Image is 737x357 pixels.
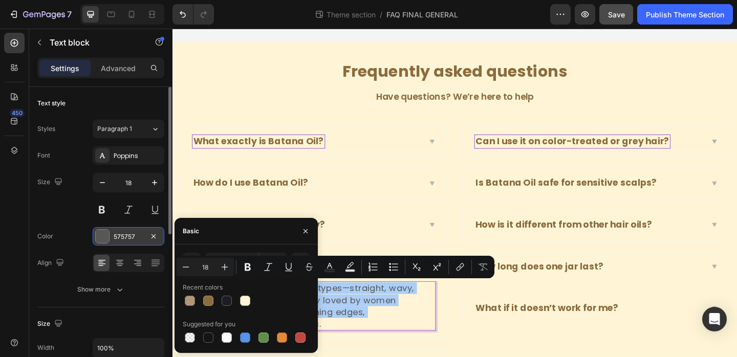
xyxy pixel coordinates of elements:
[185,34,429,58] span: Frequently asked questions
[330,116,540,129] span: Can I use it on color-treated or grey hair?
[22,276,285,327] p: Batana Oil works for all hair types—straight, wavy, curly, coily—and is especially loved by women...
[23,161,147,174] span: How do I use Batana Oil?
[172,4,214,25] div: Undo/Redo
[50,36,137,49] p: Text block
[37,99,66,108] div: Text style
[21,206,167,221] div: Rich Text Editor. Editing area: main
[23,206,166,220] span: Will it make my hair greasy?
[51,63,79,74] p: Settings
[330,206,522,220] span: How is it different from other hair oils?
[328,206,523,221] div: Rich Text Editor. Editing area: main
[93,339,164,357] input: Auto
[183,283,223,292] div: Recent colors
[175,256,494,278] div: Editor contextual toolbar
[4,4,76,25] button: 7
[330,252,469,265] span: How long does one jar last?
[21,115,166,131] div: Rich Text Editor. Editing area: main
[221,67,393,81] span: Have questions? We’re here to help
[386,9,458,20] span: FAQ FINAL GENERAL
[23,116,164,129] span: What exactly is Batana Oil?
[37,317,64,331] div: Size
[328,160,528,176] div: Rich Text Editor. Editing area: main
[8,67,606,82] div: Rich Text Editor. Editing area: main
[37,175,64,189] div: Size
[23,252,143,265] span: Who is this product for?
[21,275,286,328] div: Rich Text Editor. Editing area: main
[37,232,53,241] div: Color
[646,9,724,20] div: Publish Theme Section
[328,251,470,267] div: Rich Text Editor. Editing area: main
[637,4,733,25] button: Publish Theme Section
[328,115,541,131] div: Rich Text Editor. Editing area: main
[37,124,55,133] div: Styles
[205,253,258,271] input: Eg: FFFFFF
[21,160,149,176] div: Rich Text Editor. Editing area: main
[93,120,164,138] button: Paragraph 1
[702,307,727,331] div: Open Intercom Messenger
[183,227,199,236] div: Basic
[37,256,66,270] div: Align
[77,284,125,295] div: Show more
[37,151,50,160] div: Font
[101,63,136,74] p: Advanced
[10,109,25,117] div: 450
[608,10,625,19] span: Save
[172,29,737,357] iframe: Design area
[114,232,143,241] div: 575757
[183,320,235,329] div: Suggested for you
[8,35,606,59] h2: Rich Text Editor. Editing area: main
[37,280,164,299] button: Show more
[330,161,527,174] span: Is Batana Oil safe for sensitive scalps?
[97,124,132,133] span: Paragraph 1
[67,8,72,20] p: 7
[380,9,382,20] span: /
[21,251,144,267] div: Rich Text Editor. Editing area: main
[9,36,605,58] p: ⁠⁠⁠⁠⁠⁠⁠
[114,151,162,161] div: Poppins
[328,296,486,312] div: Rich Text Editor. Editing area: main
[37,343,54,352] div: Width
[330,297,485,310] span: What if it doesn’t work for me?
[324,9,378,20] span: Theme section
[599,4,633,25] button: Save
